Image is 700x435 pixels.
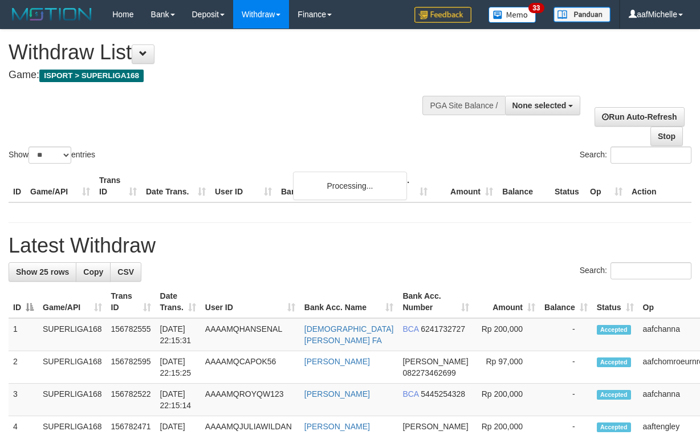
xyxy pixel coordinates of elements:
[498,170,550,202] th: Balance
[9,262,76,282] a: Show 25 rows
[9,351,38,384] td: 2
[293,172,407,200] div: Processing...
[512,101,567,110] span: None selected
[304,357,370,366] a: [PERSON_NAME]
[554,7,611,22] img: panduan.png
[597,422,631,432] span: Accepted
[9,234,691,257] h1: Latest Withdraw
[304,389,370,399] a: [PERSON_NAME]
[304,422,370,431] a: [PERSON_NAME]
[650,127,683,146] a: Stop
[9,286,38,318] th: ID: activate to sort column descending
[474,318,540,351] td: Rp 200,000
[597,390,631,400] span: Accepted
[26,170,95,202] th: Game/API
[210,170,276,202] th: User ID
[276,170,367,202] th: Bank Acc. Name
[402,368,455,377] span: Copy 082273462699 to clipboard
[9,384,38,416] td: 3
[597,325,631,335] span: Accepted
[540,318,592,351] td: -
[597,357,631,367] span: Accepted
[76,262,111,282] a: Copy
[540,384,592,416] td: -
[29,147,71,164] select: Showentries
[107,286,156,318] th: Trans ID: activate to sort column ascending
[402,357,468,366] span: [PERSON_NAME]
[107,318,156,351] td: 156782555
[421,389,465,399] span: Copy 5445254328 to clipboard
[141,170,210,202] th: Date Trans.
[110,262,141,282] a: CSV
[421,324,465,334] span: Copy 6241732727 to clipboard
[156,351,201,384] td: [DATE] 22:15:25
[16,267,69,277] span: Show 25 rows
[489,7,536,23] img: Button%20Memo.svg
[201,351,300,384] td: AAAAMQCAPOK56
[201,384,300,416] td: AAAAMQROYQW123
[627,170,691,202] th: Action
[595,107,684,127] a: Run Auto-Refresh
[9,6,95,23] img: MOTION_logo.png
[367,170,432,202] th: Bank Acc. Number
[528,3,544,13] span: 33
[474,351,540,384] td: Rp 97,000
[9,70,455,81] h4: Game:
[540,286,592,318] th: Balance: activate to sort column ascending
[505,96,581,115] button: None selected
[540,351,592,384] td: -
[38,384,107,416] td: SUPERLIGA168
[38,318,107,351] td: SUPERLIGA168
[300,286,398,318] th: Bank Acc. Name: activate to sort column ascending
[9,41,455,64] h1: Withdraw List
[592,286,638,318] th: Status: activate to sort column ascending
[611,147,691,164] input: Search:
[201,286,300,318] th: User ID: activate to sort column ascending
[9,318,38,351] td: 1
[95,170,141,202] th: Trans ID
[402,389,418,399] span: BCA
[474,384,540,416] td: Rp 200,000
[201,318,300,351] td: AAAAMQHANSENAL
[117,267,134,277] span: CSV
[107,384,156,416] td: 156782522
[9,170,26,202] th: ID
[38,286,107,318] th: Game/API: activate to sort column ascending
[474,286,540,318] th: Amount: activate to sort column ascending
[550,170,585,202] th: Status
[402,324,418,334] span: BCA
[83,267,103,277] span: Copy
[38,351,107,384] td: SUPERLIGA168
[422,96,504,115] div: PGA Site Balance /
[414,7,471,23] img: Feedback.jpg
[398,286,474,318] th: Bank Acc. Number: activate to sort column ascending
[156,286,201,318] th: Date Trans.: activate to sort column ascending
[580,147,691,164] label: Search:
[304,324,394,345] a: [DEMOGRAPHIC_DATA][PERSON_NAME] FA
[39,70,144,82] span: ISPORT > SUPERLIGA168
[585,170,627,202] th: Op
[402,422,468,431] span: [PERSON_NAME]
[9,147,95,164] label: Show entries
[580,262,691,279] label: Search:
[156,318,201,351] td: [DATE] 22:15:31
[611,262,691,279] input: Search:
[107,351,156,384] td: 156782595
[156,384,201,416] td: [DATE] 22:15:14
[432,170,498,202] th: Amount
